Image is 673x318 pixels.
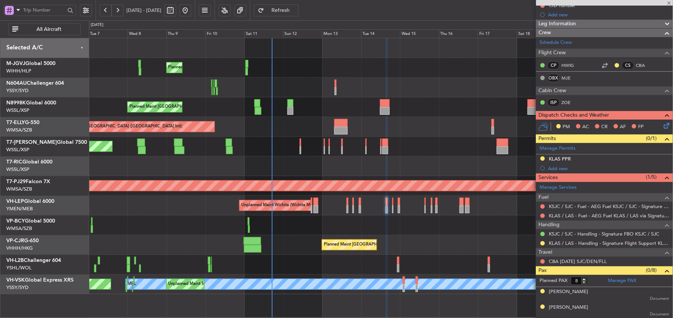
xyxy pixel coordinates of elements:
[6,146,29,153] a: WSSL/XSP
[539,20,576,28] span: Leg Information
[539,221,560,229] span: Handling
[6,127,32,133] a: WMSA/SZB
[6,205,33,212] a: YMEN/MEB
[6,238,39,243] a: VP-CJRG-650
[6,258,61,263] a: VH-L2BChallenger 604
[6,278,74,283] a: VH-VSKGlobal Express XRS
[265,8,296,13] span: Refresh
[6,179,26,184] span: T7-PJ29
[548,98,560,107] div: ISP
[646,134,657,142] span: (0/1)
[539,193,549,202] span: Fuel
[283,29,322,38] div: Sun 12
[6,100,56,106] a: N8998KGlobal 6000
[539,173,558,182] span: Services
[23,4,65,16] input: Trip Number
[638,123,644,131] span: FP
[6,120,25,125] span: T7-ELLY
[88,29,128,38] div: Tue 7
[128,279,136,290] div: MEL
[548,61,560,69] div: CP
[620,123,626,131] span: AF
[8,23,81,35] button: All Aircraft
[539,111,609,120] span: Dispatch Checks and Weather
[636,62,653,69] a: CBA
[549,288,589,296] div: [PERSON_NAME]
[20,27,78,32] span: All Aircraft
[205,29,244,38] div: Fri 10
[6,199,54,204] a: VH-LEPGlobal 6000
[6,100,26,106] span: N8998K
[539,87,567,95] span: Cabin Crew
[583,123,589,131] span: AC
[540,39,572,46] a: Schedule Crew
[6,218,25,224] span: VP-BCY
[539,29,551,37] span: Crew
[6,245,33,252] a: VHHH/HKG
[6,166,29,173] a: WSSL/XSP
[324,239,448,250] div: Planned Maint [GEOGRAPHIC_DATA] ([GEOGRAPHIC_DATA] Intl)
[650,311,669,318] span: Document
[478,29,517,38] div: Fri 17
[91,22,103,28] div: [DATE]
[6,159,22,165] span: T7-RIC
[549,212,669,219] a: KLAS / LAS - Fuel - AEG Fuel KLAS / LAS via Signature (EJ Asia Only)
[6,265,32,271] a: YSHL/WOL
[6,284,29,291] a: YSSY/SYD
[548,74,560,82] div: OBX
[517,29,556,38] div: Sat 18
[646,173,657,181] span: (1/5)
[322,29,361,38] div: Mon 13
[6,68,31,74] a: WIHH/HLP
[562,62,579,69] a: HWIG
[539,248,553,257] span: Travel
[400,29,439,38] div: Wed 15
[254,4,299,16] button: Refresh
[563,123,570,131] span: PM
[602,123,608,131] span: CR
[540,145,576,152] a: Manage Permits
[622,61,634,69] div: CS
[126,7,161,14] span: [DATE] - [DATE]
[6,107,29,114] a: WSSL/XSP
[439,29,478,38] div: Thu 16
[6,179,50,184] a: T7-PJ29Falcon 7X
[6,199,24,204] span: VH-LEP
[6,87,29,94] a: YSSY/SYD
[6,186,32,192] a: WMSA/SZB
[6,278,25,283] span: VH-VSK
[6,120,39,125] a: T7-ELLYG-550
[548,12,669,18] div: Add new
[539,49,566,57] span: Flight Crew
[6,61,25,66] span: M-JGVJ
[6,225,32,232] a: WMSA/SZB
[58,121,182,132] div: Planned Maint [GEOGRAPHIC_DATA] ([GEOGRAPHIC_DATA] Intl)
[562,75,579,81] a: MJE
[549,203,669,210] a: KSJC / SJC - Fuel - AEG Fuel KSJC / SJC - Signature (EJ Asia Only)
[549,240,669,246] a: KLAS / LAS - Handling - Signature Flight Support KLAS / LAS
[646,266,657,274] span: (0/8)
[548,165,669,172] div: Add new
[6,81,27,86] span: N604AU
[549,304,589,311] div: [PERSON_NAME]
[168,62,256,73] div: Planned Maint [GEOGRAPHIC_DATA] (Seletar)
[6,238,24,243] span: VP-CJR
[6,159,52,165] a: T7-RICGlobal 6000
[6,218,55,224] a: VP-BCYGlobal 5000
[562,99,579,106] a: ZOE
[167,29,206,38] div: Thu 9
[361,29,400,38] div: Tue 14
[6,258,24,263] span: VH-L2B
[6,61,55,66] a: M-JGVJGlobal 5000
[549,258,607,265] a: CBA [DATE] SJC/DEN/FLL
[6,140,87,145] a: T7-[PERSON_NAME]Global 7500
[540,184,577,191] a: Manage Services
[168,279,260,290] div: Unplanned Maint Sydney ([PERSON_NAME] Intl)
[128,29,167,38] div: Wed 8
[6,81,64,86] a: N604AUChallenger 604
[539,266,547,275] span: Pax
[6,140,57,145] span: T7-[PERSON_NAME]
[129,101,217,113] div: Planned Maint [GEOGRAPHIC_DATA] (Seletar)
[244,29,283,38] div: Sat 11
[549,231,660,237] a: KSJC / SJC - Handling - Signature FBO KSJC / SJC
